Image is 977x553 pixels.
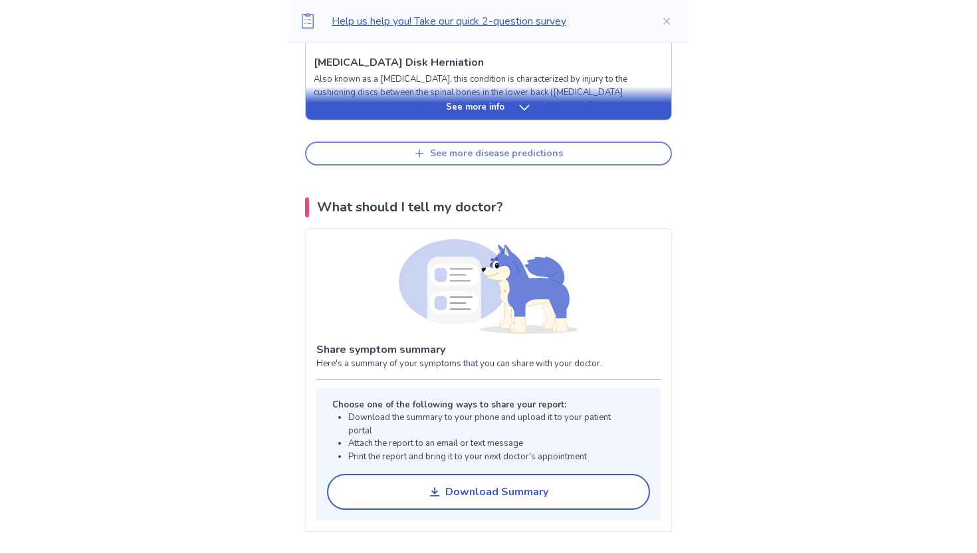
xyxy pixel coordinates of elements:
[399,239,578,334] img: Shiba (Report)
[430,148,563,160] div: See more disease predictions
[314,55,484,70] p: [MEDICAL_DATA] Disk Herniation
[305,142,672,166] button: See more disease predictions
[327,474,650,510] button: Download Summary
[316,358,661,371] p: Here's a summary of your symptoms that you can share with your doctor.
[348,411,634,437] li: Download the summary to your phone and upload it to your patient portal
[316,342,661,358] p: Share symptom summary
[348,437,634,451] li: Attach the report to an email or text message
[348,451,634,464] li: Print the report and bring it to your next doctor's appointment
[314,73,663,151] p: Also known as a [MEDICAL_DATA], this condition is characterized by injury to the cushioning discs...
[317,197,503,217] p: What should I tell my doctor?
[332,13,640,29] p: Help us help you! Take our quick 2-question survey
[445,486,548,498] div: Download Summary
[332,399,634,412] p: Choose one of the following ways to share your report:
[446,101,504,114] p: See more info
